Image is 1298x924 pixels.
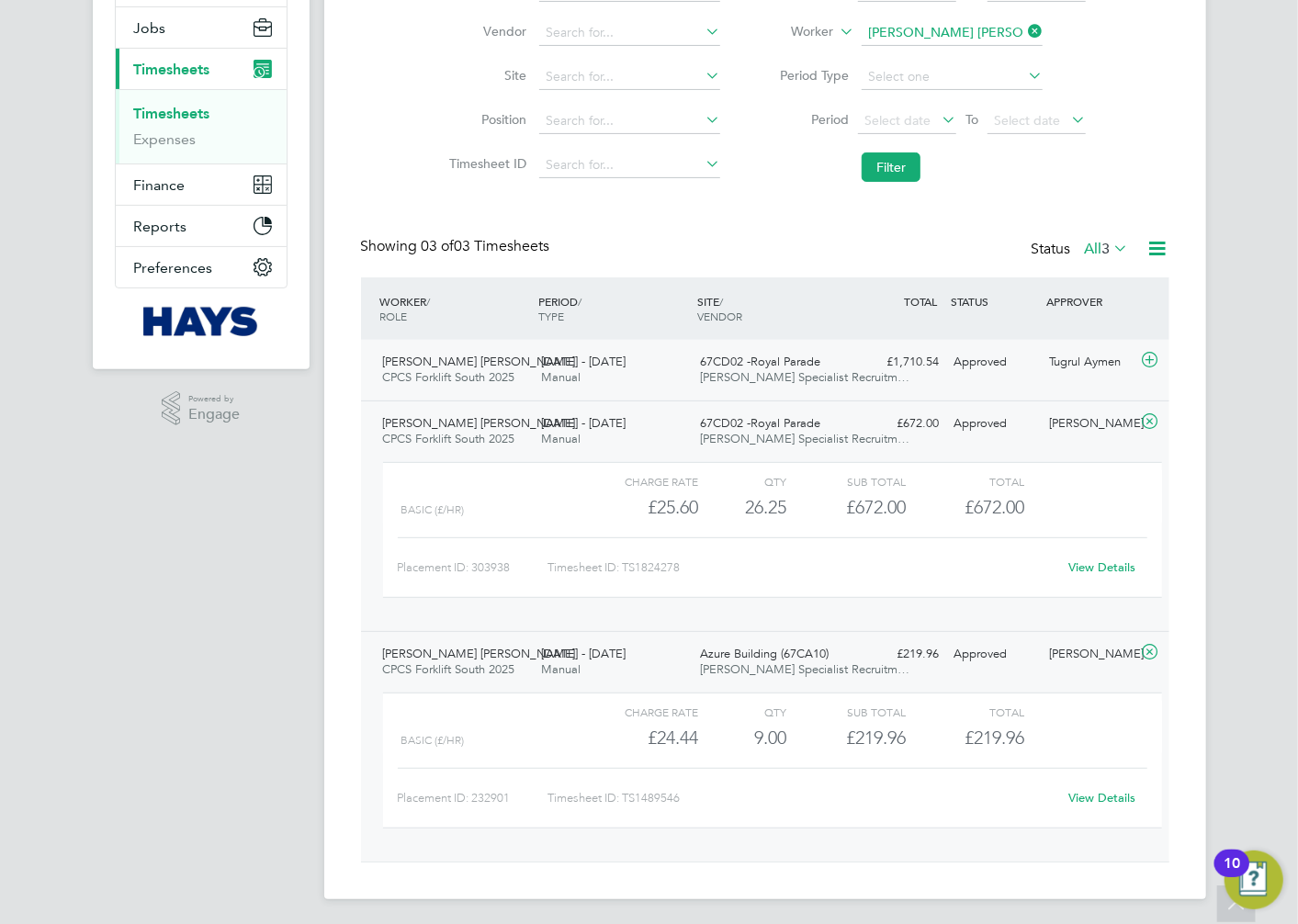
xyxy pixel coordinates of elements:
span: Azure Building (67CA10) [700,646,829,661]
div: Timesheet ID: TS1824278 [547,553,1057,582]
span: [DATE] - [DATE] [541,646,626,661]
div: QTY [698,470,787,492]
span: Basic (£/HR) [401,503,465,516]
span: Reports [134,218,187,235]
div: Showing [361,237,554,256]
div: [PERSON_NAME] [1042,409,1137,439]
div: QTY [698,701,787,723]
div: [PERSON_NAME] [1042,639,1137,670]
div: Sub Total [787,701,906,723]
div: 10 [1224,863,1240,887]
span: / [719,294,723,309]
label: Site [444,67,526,84]
div: Approved [947,409,1043,439]
span: 03 of [422,237,455,255]
span: 67CD02 -Royal Parade [700,354,820,369]
a: View Details [1068,559,1135,575]
span: CPCS Forklift South 2025 [383,431,515,446]
span: CPCS Forklift South 2025 [383,369,515,385]
div: £672.00 [852,409,947,439]
button: Timesheets [116,49,287,89]
a: Go to home page [115,307,288,336]
span: 03 Timesheets [422,237,550,255]
label: Vendor [444,23,526,39]
label: Position [444,111,526,128]
span: [PERSON_NAME] Specialist Recruitm… [700,431,909,446]
span: Basic (£/HR) [401,734,465,747]
a: Timesheets [134,105,210,122]
div: STATUS [947,285,1043,318]
div: Charge rate [579,470,697,492]
span: ROLE [380,309,408,323]
a: Powered byEngage [162,391,240,426]
button: Reports [116,206,287,246]
div: £219.96 [787,723,906,753]
label: All [1085,240,1129,258]
label: Period [766,111,849,128]
span: £219.96 [965,727,1024,749]
span: Manual [541,661,581,677]
label: Worker [751,23,833,41]
div: Approved [947,347,1043,377]
button: Finance [116,164,287,205]
div: 26.25 [698,492,787,523]
div: Approved [947,639,1043,670]
span: Manual [541,431,581,446]
div: Timesheets [116,89,287,163]
div: £24.44 [579,723,697,753]
span: TOTAL [905,294,938,309]
span: VENDOR [697,309,742,323]
div: WORKER [376,285,535,332]
div: Placement ID: 303938 [398,553,547,582]
span: To [960,107,984,131]
input: Search for... [539,64,720,90]
span: 3 [1102,240,1111,258]
span: Engage [188,407,240,423]
a: Expenses [134,130,197,148]
span: Select date [994,112,1060,129]
div: Timesheet ID: TS1489546 [547,783,1057,813]
span: [PERSON_NAME] [PERSON_NAME] [383,646,576,661]
span: / [427,294,431,309]
div: Charge rate [579,701,697,723]
input: Search for... [862,20,1043,46]
input: Search for... [539,20,720,46]
button: Jobs [116,7,287,48]
span: / [578,294,581,309]
span: Select date [864,112,931,129]
button: Preferences [116,247,287,287]
span: [DATE] - [DATE] [541,354,626,369]
span: Preferences [134,259,213,276]
span: Manual [541,369,581,385]
div: Tugrul Aymen [1042,347,1137,377]
div: £672.00 [787,492,906,523]
div: 9.00 [698,723,787,753]
div: Sub Total [787,470,906,492]
div: Total [906,470,1024,492]
div: Placement ID: 232901 [398,783,547,813]
span: TYPE [538,309,564,323]
div: PERIOD [534,285,693,332]
img: hays-logo-retina.png [143,307,258,336]
label: Period Type [766,67,849,84]
div: Total [906,701,1024,723]
button: Filter [862,152,920,182]
span: [PERSON_NAME] [PERSON_NAME] [383,354,576,369]
span: [PERSON_NAME] [PERSON_NAME] [383,415,576,431]
input: Search for... [539,152,720,178]
button: Open Resource Center, 10 new notifications [1225,851,1283,909]
div: £219.96 [852,639,947,670]
input: Select one [862,64,1043,90]
span: Powered by [188,391,240,407]
span: Timesheets [134,61,210,78]
input: Search for... [539,108,720,134]
span: £672.00 [965,496,1024,518]
span: CPCS Forklift South 2025 [383,661,515,677]
div: APPROVER [1042,285,1137,318]
span: [DATE] - [DATE] [541,415,626,431]
div: £1,710.54 [852,347,947,377]
span: Jobs [134,19,166,37]
label: Timesheet ID [444,155,526,172]
div: £25.60 [579,492,697,523]
span: [PERSON_NAME] Specialist Recruitm… [700,369,909,385]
